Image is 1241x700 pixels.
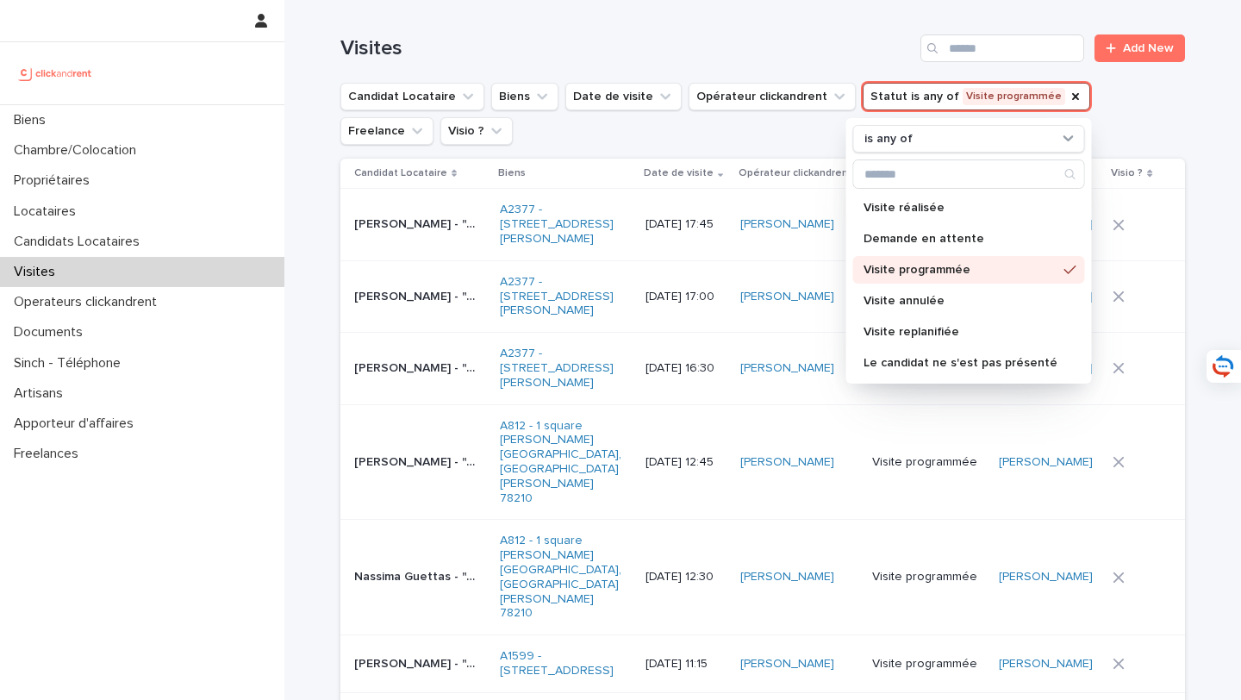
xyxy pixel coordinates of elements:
[645,657,727,672] p: [DATE] 11:15
[864,357,1057,369] p: Le candidat ne s'est pas présenté
[354,358,481,376] p: Tristan Cella - "A2377 - 8 Boulevard d'Alsace Lorraine, Le Perreux-sur-Marne 94170"
[7,264,69,280] p: Visites
[7,324,97,341] p: Documents
[739,164,852,183] p: Opérateur clickandrent
[500,649,623,678] a: A1599 - [STREET_ADDRESS]
[565,83,682,110] button: Date de visite
[7,234,153,250] p: Candidats Locataires
[500,534,623,621] a: A812 - 1 square [PERSON_NAME][GEOGRAPHIC_DATA], [GEOGRAPHIC_DATA][PERSON_NAME] 78210
[999,455,1093,470] a: [PERSON_NAME]
[340,117,433,145] button: Freelance
[864,233,1057,245] p: Demande en attente
[920,34,1084,62] input: Search
[340,635,1185,693] tr: [PERSON_NAME] - "A1599 - [STREET_ADDRESS]"[PERSON_NAME] - "A1599 - [STREET_ADDRESS]" A1599 - [STR...
[1111,164,1143,183] p: Visio ?
[7,142,150,159] p: Chambre/Colocation
[7,203,90,220] p: Locataires
[340,83,484,110] button: Candidat Locataire
[645,455,727,470] p: [DATE] 12:45
[999,657,1093,672] a: [PERSON_NAME]
[500,275,623,318] a: A2377 - [STREET_ADDRESS][PERSON_NAME]
[500,347,623,390] a: A2377 - [STREET_ADDRESS][PERSON_NAME]
[740,570,834,584] a: [PERSON_NAME]
[340,333,1185,404] tr: [PERSON_NAME] - "A2377 - [STREET_ADDRESS][PERSON_NAME]"[PERSON_NAME] - "A2377 - [STREET_ADDRESS][...
[7,385,77,402] p: Artisans
[864,326,1057,338] p: Visite replanifiée
[864,295,1057,307] p: Visite annulée
[340,36,914,61] h1: Visites
[14,56,97,91] img: UCB0brd3T0yccxBKYDjQ
[354,164,447,183] p: Candidat Locataire
[689,83,856,110] button: Opérateur clickandrent
[500,419,623,506] a: A812 - 1 square [PERSON_NAME][GEOGRAPHIC_DATA], [GEOGRAPHIC_DATA][PERSON_NAME] 78210
[864,202,1057,214] p: Visite réalisée
[7,172,103,189] p: Propriétaires
[354,286,481,304] p: Linda Boumedessa - "A2377 - 8 Boulevard d'Alsace Lorraine, Le Perreux-sur-Marne 94170"
[872,455,984,470] p: Visite programmée
[354,653,481,672] p: Elena Malova - "A1599 - 2 rue Carnot, Boulogne-Billancourt 92100"
[740,657,834,672] a: [PERSON_NAME]
[500,203,623,246] a: A2377 - [STREET_ADDRESS][PERSON_NAME]
[853,159,1085,189] div: Search
[872,657,984,672] p: Visite programmée
[872,570,984,584] p: Visite programmée
[645,217,727,232] p: [DATE] 17:45
[863,83,1090,110] button: Statut
[1123,42,1174,54] span: Add New
[864,264,1057,276] p: Visite programmée
[7,355,134,372] p: Sinch - Téléphone
[354,566,481,584] p: Nassima Guettas - "A812 - 1 square Anatole France, Saint-Cyr-L’ecole 78210"
[340,404,1185,520] tr: [PERSON_NAME] - "A812 - 1 square [PERSON_NAME][GEOGRAPHIC_DATA], [GEOGRAPHIC_DATA][PERSON_NAME] 7...
[854,160,1084,188] input: Search
[340,189,1185,260] tr: [PERSON_NAME] - "A2377 - [STREET_ADDRESS][PERSON_NAME]"[PERSON_NAME] - "A2377 - [STREET_ADDRESS][...
[491,83,558,110] button: Biens
[645,361,727,376] p: [DATE] 16:30
[740,217,834,232] a: [PERSON_NAME]
[340,260,1185,332] tr: [PERSON_NAME] - "A2377 - [STREET_ADDRESS][PERSON_NAME]"[PERSON_NAME] - "A2377 - [STREET_ADDRESS][...
[645,290,727,304] p: [DATE] 17:00
[340,520,1185,635] tr: Nassima Guettas - "A812 - 1 square [PERSON_NAME][GEOGRAPHIC_DATA], [GEOGRAPHIC_DATA][PERSON_NAME]...
[7,294,171,310] p: Operateurs clickandrent
[7,112,59,128] p: Biens
[354,214,481,232] p: Florian Malherbe - "A2377 - 8 Boulevard d'Alsace Lorraine, Le Perreux-sur-Marne 94170"
[740,290,834,304] a: [PERSON_NAME]
[7,416,147,432] p: Apporteur d'affaires
[864,132,913,147] p: is any of
[354,452,481,470] p: Rayane Le hars - "A812 - 1 square Anatole France, Saint-Cyr-L’ecole 78210"
[740,455,834,470] a: [PERSON_NAME]
[7,446,92,462] p: Freelances
[440,117,513,145] button: Visio ?
[740,361,834,376] a: [PERSON_NAME]
[1094,34,1185,62] a: Add New
[999,570,1093,584] a: [PERSON_NAME]
[498,164,526,183] p: Biens
[644,164,714,183] p: Date de visite
[645,570,727,584] p: [DATE] 12:30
